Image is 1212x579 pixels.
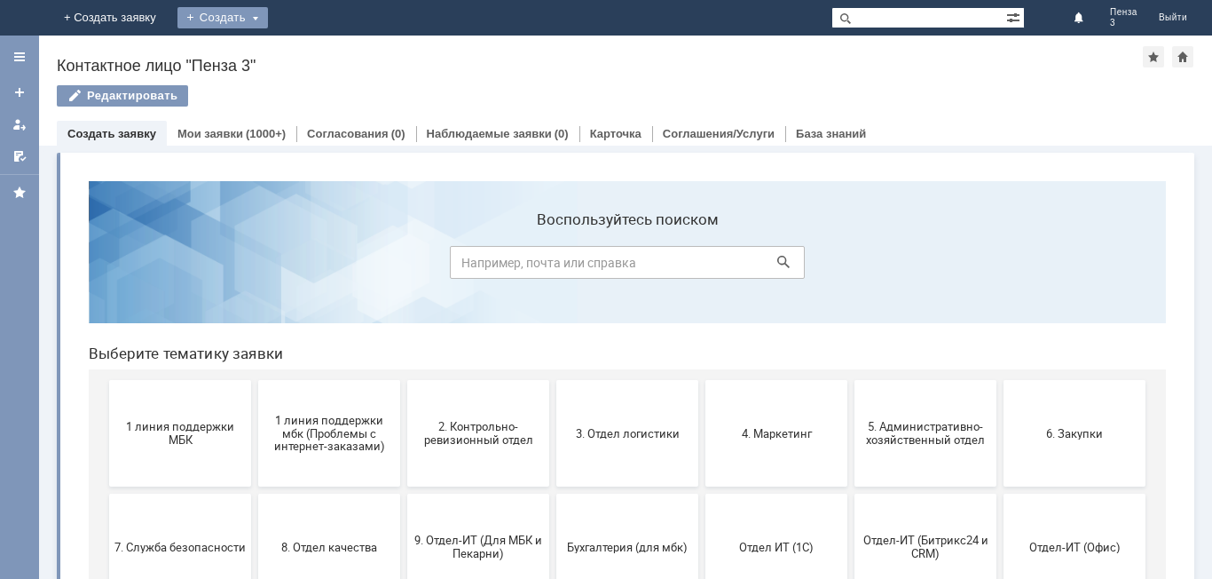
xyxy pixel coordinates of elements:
div: (1000+) [246,127,286,140]
button: Франчайзинг [184,440,326,547]
span: Отдел-ИТ (Битрикс24 и CRM) [785,367,917,393]
button: Бухгалтерия (для мбк) [482,327,624,433]
a: База знаний [796,127,866,140]
span: 1 линия поддержки МБК [40,253,171,280]
span: 2. Контрольно-ревизионный отдел [338,253,469,280]
button: 7. Служба безопасности [35,327,177,433]
button: 8. Отдел качества [184,327,326,433]
span: 3 [1110,18,1137,28]
button: 1 линия поддержки мбк (Проблемы с интернет-заказами) [184,213,326,320]
span: Финансовый отдел [40,487,171,500]
span: Это соглашение не активно! [338,480,469,507]
span: 9. Отдел-ИТ (Для МБК и Пекарни) [338,367,469,393]
button: 6. Закупки [929,213,1071,320]
div: (0) [391,127,405,140]
div: Создать [177,7,268,28]
header: Выберите тематику заявки [14,178,1091,195]
div: (0) [555,127,569,140]
span: Пенза [1110,7,1137,18]
span: 6. Закупки [934,259,1066,273]
button: 5. Административно-хозяйственный отдел [780,213,922,320]
a: Мои согласования [5,142,34,171]
button: Финансовый отдел [35,440,177,547]
span: Отдел ИТ (1С) [636,373,767,386]
div: Сделать домашней страницей [1172,46,1193,67]
button: 9. Отдел-ИТ (Для МБК и Пекарни) [333,327,475,433]
span: 5. Административно-хозяйственный отдел [785,253,917,280]
span: Расширенный поиск [1006,8,1024,25]
span: 4. Маркетинг [636,259,767,273]
a: Наблюдаемые заявки [427,127,552,140]
span: Бухгалтерия (для мбк) [487,373,618,386]
label: Воспользуйтесь поиском [375,44,730,61]
button: [PERSON_NAME]. Услуги ИТ для МБК (оформляет L1) [482,440,624,547]
button: не актуален [631,440,773,547]
button: Отдел-ИТ (Офис) [929,327,1071,433]
div: Контактное лицо "Пенза 3" [57,57,1143,75]
a: Мои заявки [5,110,34,139]
span: не актуален [636,487,767,500]
a: Согласования [307,127,389,140]
span: 8. Отдел качества [189,373,320,386]
a: Карточка [590,127,641,140]
span: 1 линия поддержки мбк (Проблемы с интернет-заказами) [189,246,320,286]
span: Франчайзинг [189,487,320,500]
input: Например, почта или справка [375,79,730,112]
a: Соглашения/Услуги [663,127,775,140]
a: Создать заявку [67,127,156,140]
a: Создать заявку [5,78,34,107]
button: Это соглашение не активно! [333,440,475,547]
button: Отдел ИТ (1С) [631,327,773,433]
span: 7. Служба безопасности [40,373,171,386]
a: Мои заявки [177,127,243,140]
button: 1 линия поддержки МБК [35,213,177,320]
span: Отдел-ИТ (Офис) [934,373,1066,386]
button: 4. Маркетинг [631,213,773,320]
button: 3. Отдел логистики [482,213,624,320]
button: 2. Контрольно-ревизионный отдел [333,213,475,320]
div: Добавить в избранное [1143,46,1164,67]
span: [PERSON_NAME]. Услуги ИТ для МБК (оформляет L1) [487,473,618,513]
span: 3. Отдел логистики [487,259,618,273]
button: Отдел-ИТ (Битрикс24 и CRM) [780,327,922,433]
